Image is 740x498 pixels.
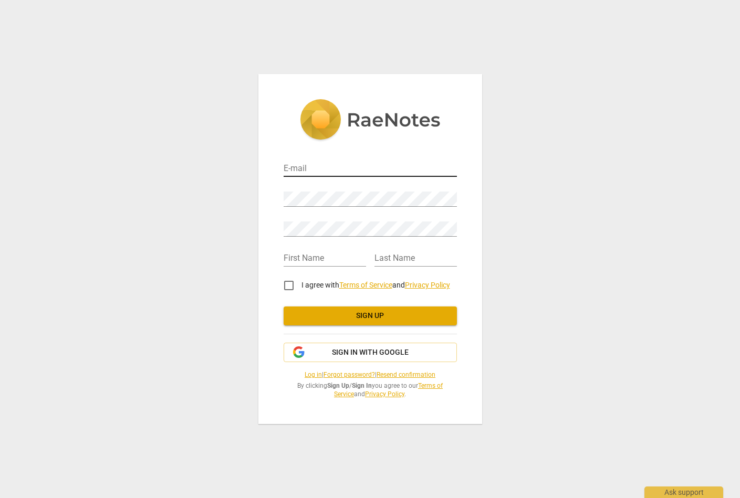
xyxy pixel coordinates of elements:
[644,486,723,498] div: Ask support
[405,281,450,289] a: Privacy Policy
[339,281,392,289] a: Terms of Service
[284,306,457,325] button: Sign up
[365,390,404,398] a: Privacy Policy
[284,370,457,379] span: | |
[352,382,372,389] b: Sign In
[324,371,375,378] a: Forgot password?
[305,371,322,378] a: Log in
[332,347,409,358] span: Sign in with Google
[327,382,349,389] b: Sign Up
[301,281,450,289] span: I agree with and
[377,371,435,378] a: Resend confirmation
[284,382,457,399] span: By clicking / you agree to our and .
[292,311,449,321] span: Sign up
[300,99,441,142] img: 5ac2273c67554f335776073100b6d88f.svg
[284,343,457,363] button: Sign in with Google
